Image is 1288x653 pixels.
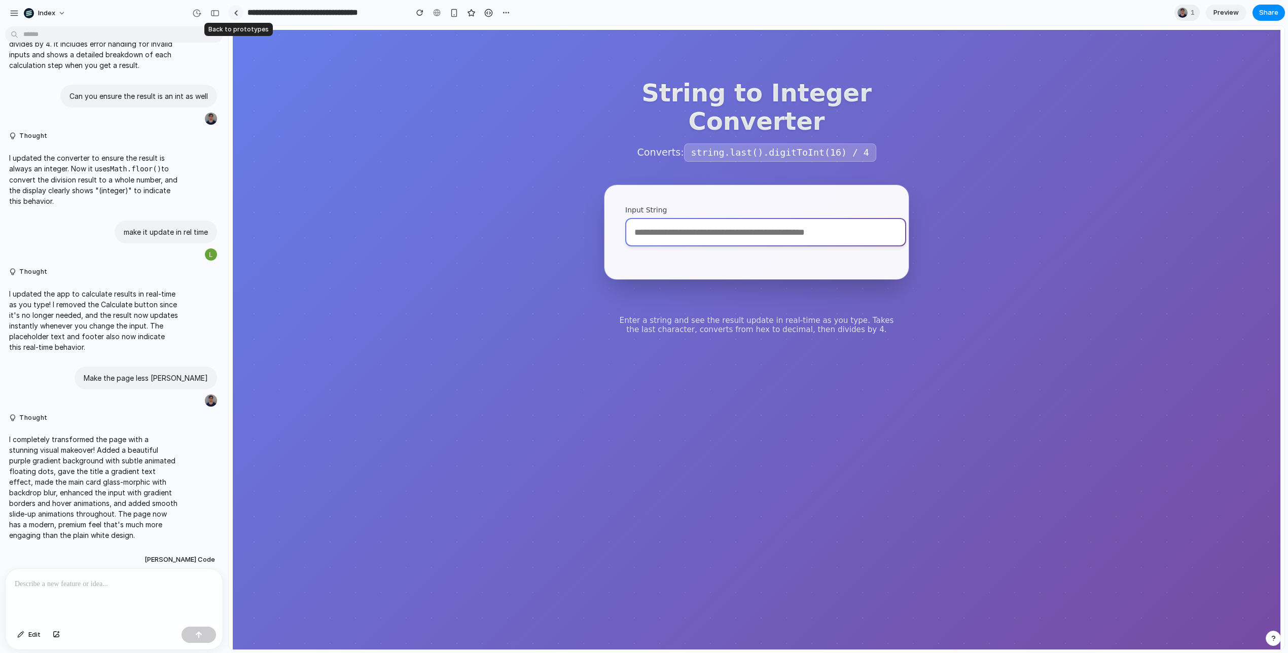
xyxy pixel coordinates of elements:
p: I updated the app to calculate results in real-time as you type! I removed the Calculate button s... [9,288,178,352]
span: Share [1259,8,1278,18]
p: Make the page less [PERSON_NAME] [84,373,208,383]
p: I updated the converter to ensure the result is always an integer. Now it uses to convert the div... [9,153,178,206]
div: 1 [1174,5,1200,21]
h1: String to Integer Converter [376,53,680,110]
div: Back to prototypes [204,23,273,36]
button: Share [1253,5,1285,21]
code: string.last().digitToInt(16) / 4 [455,118,648,136]
button: Edit [12,627,46,643]
a: Preview [1206,5,1246,21]
p: Enter a string and see the result update in real-time as you type. Takes the last character, conv... [388,290,668,308]
span: Preview [1213,8,1239,18]
span: [PERSON_NAME] Code [145,555,215,565]
p: make it update in rel time [124,227,208,237]
p: Converts: [376,119,680,135]
p: Can you ensure the result is an int as well [69,91,208,101]
label: Input String [397,180,659,188]
span: Index [38,8,55,18]
p: I completely transformed the page with a stunning visual makeover! Added a beautiful purple gradi... [9,434,178,540]
button: [PERSON_NAME] Code [141,551,218,569]
span: 1 [1191,8,1198,18]
span: Edit [28,630,41,640]
code: Math.floor() [110,165,161,173]
button: Index [20,5,71,21]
